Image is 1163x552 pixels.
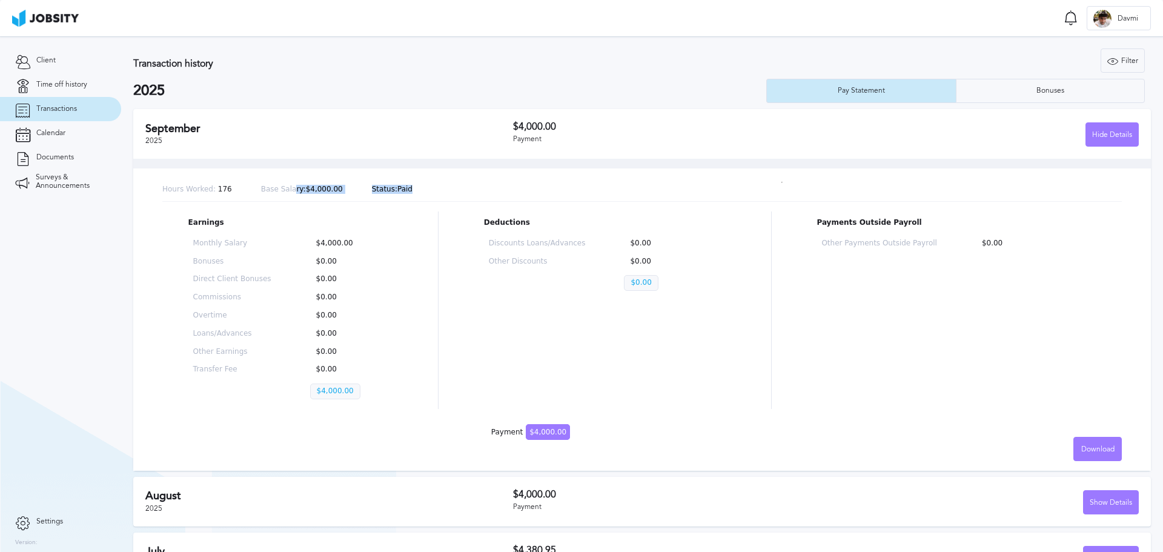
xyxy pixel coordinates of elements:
h2: August [145,490,513,502]
p: Overtime [193,311,271,320]
div: Payment [513,503,826,511]
div: Pay Statement [832,87,891,95]
p: Deductions [484,219,726,227]
button: DDavmi [1087,6,1151,30]
button: Show Details [1083,490,1139,514]
p: $4,000.00 [310,239,388,248]
span: Time off history [36,81,87,89]
button: Download [1073,437,1122,461]
span: Davmi [1112,15,1144,23]
p: Other Earnings [193,348,271,356]
h3: $4,000.00 [513,489,826,500]
button: Bonuses [956,79,1145,103]
p: Loans/Advances [193,330,271,338]
div: Hide Details [1086,123,1138,147]
label: Version: [15,539,38,547]
span: 2025 [145,504,162,513]
span: 2025 [145,136,162,145]
p: $0.00 [310,293,388,302]
p: $0.00 [624,258,721,266]
button: Hide Details [1085,122,1139,147]
p: Transfer Fee [193,365,271,374]
h2: 2025 [133,82,766,99]
span: Settings [36,517,63,526]
p: $0.00 [310,275,388,284]
span: Hours Worked: [162,185,216,193]
span: Documents [36,153,74,162]
p: 176 [162,185,232,194]
p: $0.00 [310,311,388,320]
p: $0.00 [310,258,388,266]
p: $0.00 [624,275,658,291]
p: Discounts Loans/Advances [489,239,586,248]
p: $4,000.00 [310,384,360,399]
p: Other Discounts [489,258,586,266]
button: Filter [1101,48,1145,73]
p: Monthly Salary [193,239,271,248]
h3: Transaction history [133,58,687,69]
span: Base Salary: [261,185,306,193]
p: Payments Outside Payroll [817,219,1096,227]
span: Status: [372,185,397,193]
p: Bonuses [193,258,271,266]
div: Bonuses [1030,87,1070,95]
span: Transactions [36,105,77,113]
p: $0.00 [624,239,721,248]
div: D [1093,10,1112,28]
p: $0.00 [310,348,388,356]
div: Show Details [1084,491,1138,515]
span: $4,000.00 [526,424,570,440]
img: ab4bad089aa723f57921c736e9817d99.png [12,10,79,27]
button: Pay Statement [766,79,956,103]
h2: September [145,122,513,135]
span: Calendar [36,129,65,138]
span: Surveys & Announcements [36,173,106,190]
p: Other Payments Outside Payroll [821,239,936,248]
span: Client [36,56,56,65]
p: Paid [372,185,413,194]
h3: $4,000.00 [513,121,826,132]
p: $4,000.00 [261,185,343,194]
p: Earnings [188,219,393,227]
p: Direct Client Bonuses [193,275,271,284]
div: Payment [491,428,570,437]
p: $0.00 [976,239,1091,248]
div: Filter [1101,49,1144,73]
p: $0.00 [310,330,388,338]
span: Download [1081,445,1115,454]
p: $0.00 [310,365,388,374]
p: Commissions [193,293,271,302]
div: Payment [513,135,826,144]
